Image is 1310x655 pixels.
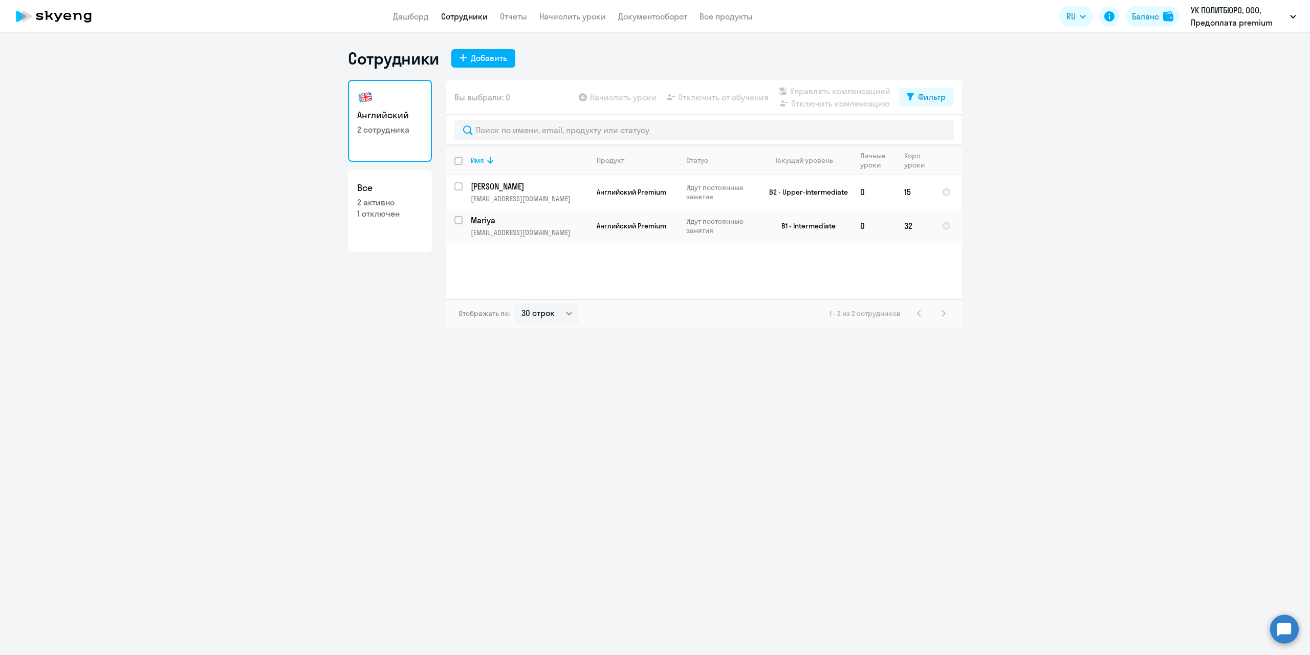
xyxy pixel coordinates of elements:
[896,175,933,209] td: 15
[918,91,946,103] div: Фильтр
[471,228,588,237] p: [EMAIL_ADDRESS][DOMAIN_NAME]
[471,181,586,192] p: [PERSON_NAME]
[500,11,527,22] a: Отчеты
[348,170,432,252] a: Все2 активно1 отключен
[348,80,432,162] a: Английский2 сотрудника
[852,175,896,209] td: 0
[1163,11,1173,22] img: balance
[896,209,933,243] td: 32
[1191,4,1286,29] p: УК ПОЛИТБЮРО, ООО, Предоплата premium
[357,109,423,122] h3: Английский
[471,215,586,226] p: Mariya
[597,187,666,197] span: Английский Premium
[357,89,374,105] img: english
[686,156,708,165] div: Статус
[348,48,439,69] h1: Сотрудники
[357,208,423,219] p: 1 отключен
[597,221,666,230] span: Английский Premium
[471,156,484,165] div: Имя
[597,156,678,165] div: Продукт
[686,217,756,235] p: Идут постоянные занятия
[471,156,588,165] div: Имя
[471,194,588,203] p: [EMAIL_ADDRESS][DOMAIN_NAME]
[860,151,889,170] div: Личные уроки
[597,156,624,165] div: Продукт
[357,124,423,135] p: 2 сотрудника
[1186,4,1301,29] button: УК ПОЛИТБЮРО, ООО, Предоплата premium
[1066,10,1076,23] span: RU
[1126,6,1180,27] button: Балансbalance
[357,181,423,195] h3: Все
[860,151,896,170] div: Личные уроки
[757,209,852,243] td: B1 - Intermediate
[458,309,510,318] span: Отображать по:
[829,309,901,318] span: 1 - 2 из 2 сотрудников
[618,11,687,22] a: Документооборот
[441,11,488,22] a: Сотрудники
[471,181,588,192] a: [PERSON_NAME]
[454,91,510,103] span: Вы выбрали: 0
[451,49,515,68] button: Добавить
[539,11,606,22] a: Начислить уроки
[471,52,507,64] div: Добавить
[471,215,588,226] a: Mariya
[393,11,429,22] a: Дашборд
[775,156,833,165] div: Текущий уровень
[357,197,423,208] p: 2 активно
[899,88,954,107] button: Фильтр
[904,151,933,170] div: Корп. уроки
[686,156,756,165] div: Статус
[1132,10,1159,23] div: Баланс
[686,183,756,201] p: Идут постоянные занятия
[852,209,896,243] td: 0
[1059,6,1093,27] button: RU
[765,156,851,165] div: Текущий уровень
[454,120,954,140] input: Поиск по имени, email, продукту или статусу
[904,151,926,170] div: Корп. уроки
[757,175,852,209] td: B2 - Upper-Intermediate
[700,11,753,22] a: Все продукты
